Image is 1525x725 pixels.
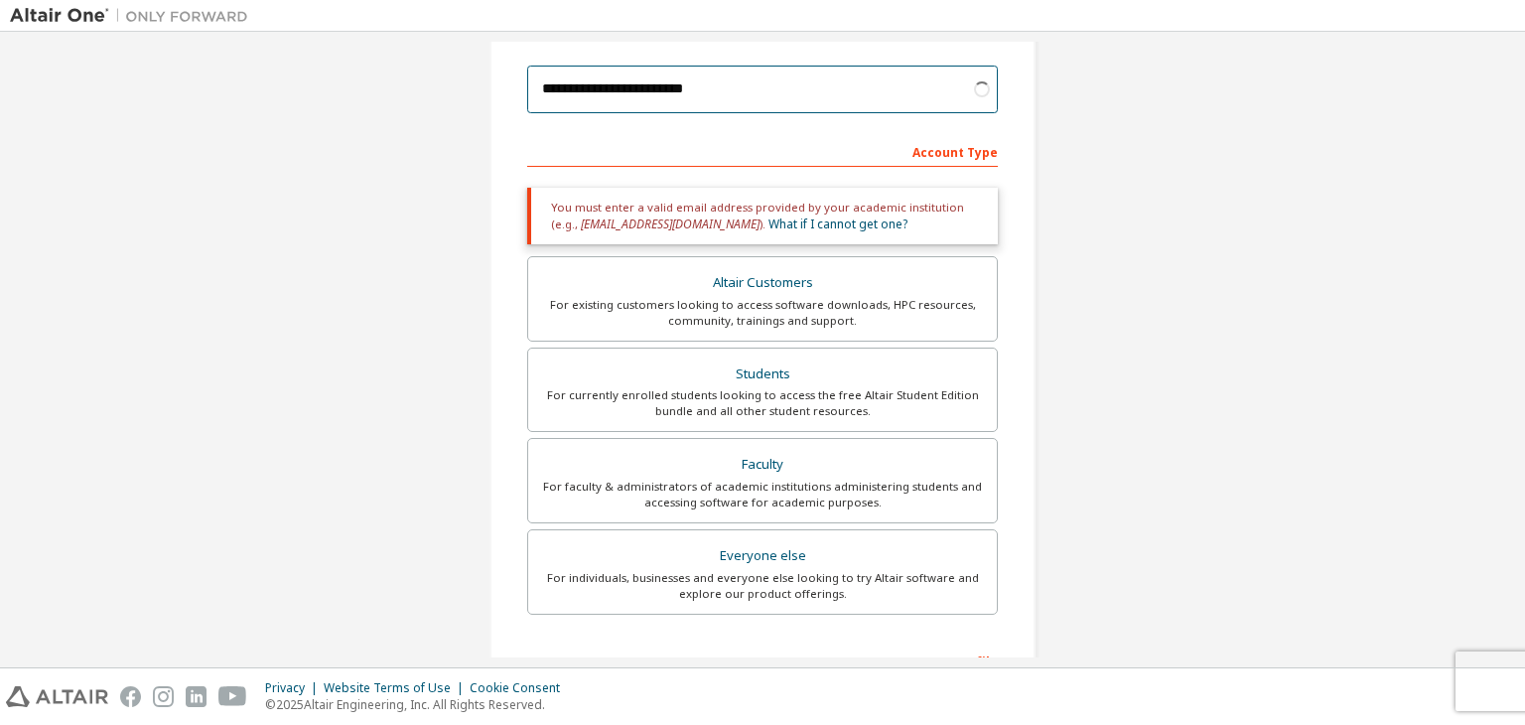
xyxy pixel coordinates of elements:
[581,216,760,232] span: [EMAIL_ADDRESS][DOMAIN_NAME]
[540,387,985,419] div: For currently enrolled students looking to access the free Altair Student Edition bundle and all ...
[527,135,998,167] div: Account Type
[265,680,324,696] div: Privacy
[153,686,174,707] img: instagram.svg
[540,361,985,388] div: Students
[265,696,572,713] p: © 2025 Altair Engineering, Inc. All Rights Reserved.
[540,451,985,479] div: Faculty
[768,216,907,232] a: What if I cannot get one?
[10,6,258,26] img: Altair One
[527,188,998,244] div: You must enter a valid email address provided by your academic institution (e.g., ).
[540,570,985,602] div: For individuals, businesses and everyone else looking to try Altair software and explore our prod...
[186,686,207,707] img: linkedin.svg
[324,680,470,696] div: Website Terms of Use
[527,645,998,676] div: Your Profile
[540,542,985,570] div: Everyone else
[540,479,985,510] div: For faculty & administrators of academic institutions administering students and accessing softwa...
[120,686,141,707] img: facebook.svg
[6,686,108,707] img: altair_logo.svg
[540,297,985,329] div: For existing customers looking to access software downloads, HPC resources, community, trainings ...
[540,269,985,297] div: Altair Customers
[470,680,572,696] div: Cookie Consent
[218,686,247,707] img: youtube.svg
